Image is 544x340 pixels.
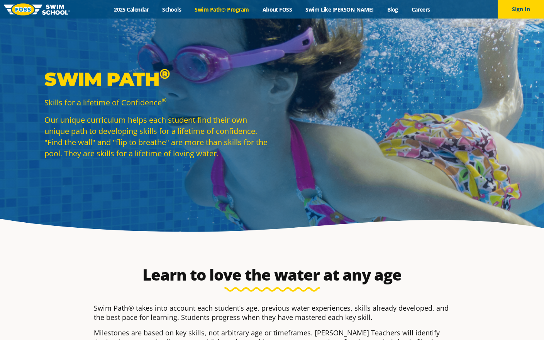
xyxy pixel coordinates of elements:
a: Careers [405,6,437,13]
a: Swim Like [PERSON_NAME] [299,6,381,13]
p: Skills for a lifetime of Confidence [44,97,268,108]
a: 2025 Calendar [107,6,156,13]
a: Schools [156,6,188,13]
img: FOSS Swim School Logo [4,3,70,15]
sup: ® [162,96,166,104]
p: Swim Path [44,68,268,91]
a: Blog [380,6,405,13]
a: Swim Path® Program [188,6,256,13]
p: Swim Path® takes into account each student’s age, previous water experiences, skills already deve... [94,303,451,322]
p: Our unique curriculum helps each student find their own unique path to developing skills for a li... [44,114,268,159]
h2: Learn to love the water at any age [90,266,454,284]
a: About FOSS [256,6,299,13]
sup: ® [159,65,170,82]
